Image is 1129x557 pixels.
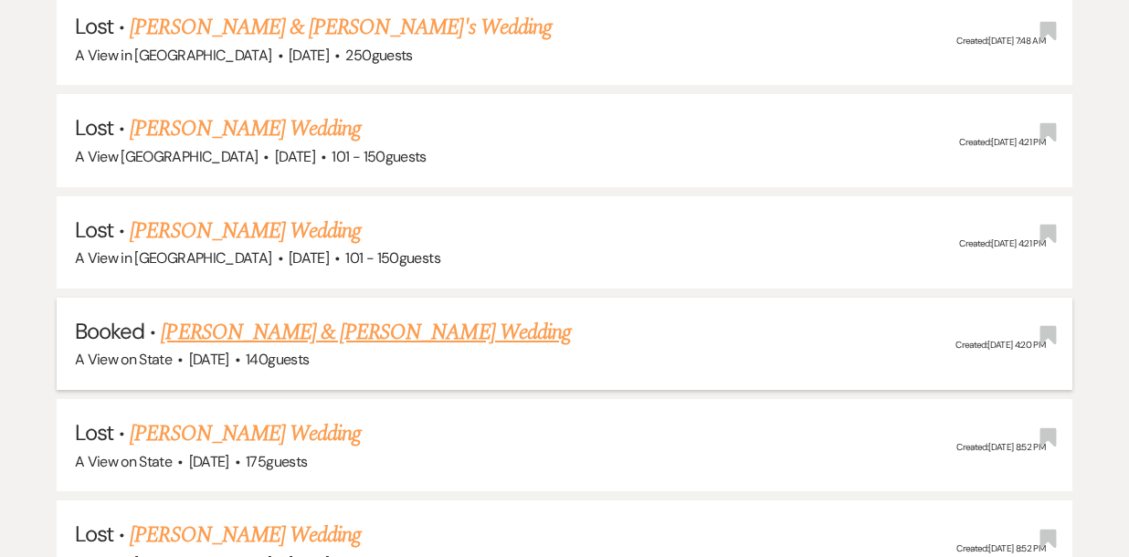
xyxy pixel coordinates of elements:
[189,452,229,471] span: [DATE]
[956,441,1045,453] span: Created: [DATE] 8:52 PM
[75,147,259,166] span: A View [GEOGRAPHIC_DATA]
[75,452,172,471] span: A View on State
[75,248,272,268] span: A View in [GEOGRAPHIC_DATA]
[75,46,272,65] span: A View in [GEOGRAPHIC_DATA]
[959,237,1045,249] span: Created: [DATE] 4:21 PM
[959,136,1045,148] span: Created: [DATE] 4:21 PM
[289,46,329,65] span: [DATE]
[345,46,412,65] span: 250 guests
[75,418,113,447] span: Lost
[289,248,329,268] span: [DATE]
[75,113,113,142] span: Lost
[956,35,1045,47] span: Created: [DATE] 7:48 AM
[75,12,113,40] span: Lost
[955,340,1045,352] span: Created: [DATE] 4:20 PM
[956,542,1045,554] span: Created: [DATE] 8:52 PM
[161,316,570,349] a: [PERSON_NAME] & [PERSON_NAME] Wedding
[345,248,439,268] span: 101 - 150 guests
[130,112,361,145] a: [PERSON_NAME] Wedding
[275,147,315,166] span: [DATE]
[130,11,552,44] a: [PERSON_NAME] & [PERSON_NAME]'s Wedding
[75,317,144,345] span: Booked
[130,215,361,247] a: [PERSON_NAME] Wedding
[75,215,113,244] span: Lost
[246,452,307,471] span: 175 guests
[246,350,309,369] span: 140 guests
[130,519,361,552] a: [PERSON_NAME] Wedding
[332,147,426,166] span: 101 - 150 guests
[75,520,113,548] span: Lost
[130,417,361,450] a: [PERSON_NAME] Wedding
[75,350,172,369] span: A View on State
[189,350,229,369] span: [DATE]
